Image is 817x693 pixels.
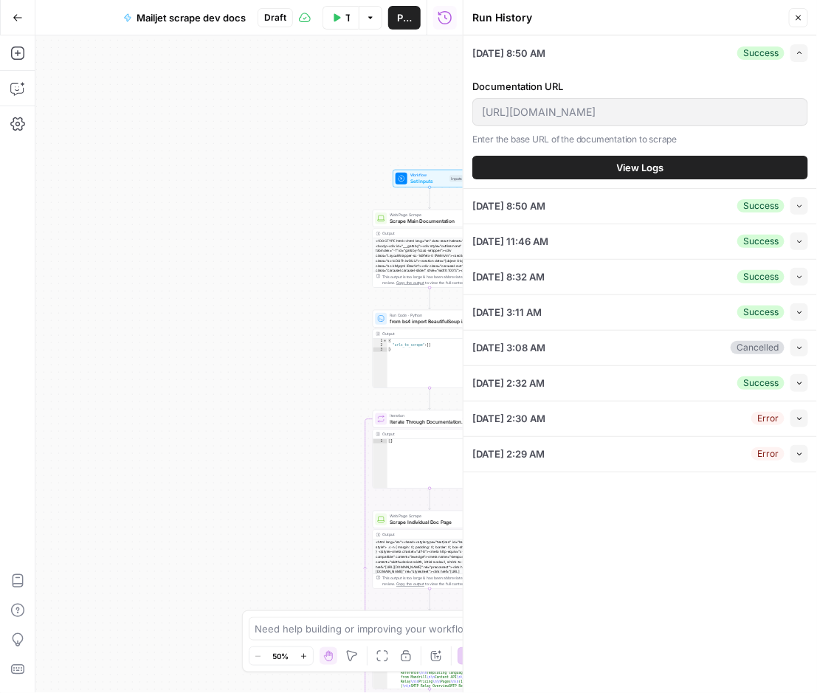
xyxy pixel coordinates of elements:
[396,280,424,285] span: Copy the output
[472,234,548,249] span: [DATE] 11:46 AM
[382,431,466,437] div: Output
[472,376,545,390] span: [DATE] 2:32 AM
[737,46,785,60] div: Success
[449,175,463,182] div: Inputs
[390,212,467,218] span: Web Page Scrape
[373,339,387,343] div: 1
[137,10,246,25] span: Mailjet scrape dev docs
[390,312,466,318] span: Run Code · Python
[429,187,431,208] g: Edge from start to step_1
[390,518,466,525] span: Scrape Individual Doc Page
[429,387,431,409] g: Edge from step_2 to step_3
[114,6,255,30] button: Mailjet scrape dev docs
[373,410,487,489] div: IterationIterate Through Documentation PagesOutput[]
[382,230,466,236] div: Output
[429,588,431,610] g: Edge from step_4 to step_5
[737,199,785,213] div: Success
[373,439,387,444] div: 1
[390,317,466,325] span: from bs4 import BeautifulSoup import json # Parse the HTML content soup = BeautifulSoup(step_1['o...
[410,172,447,178] span: Workflow
[472,79,808,94] label: Documentation URL
[390,513,466,519] span: Web Page Scrape
[751,412,785,425] div: Error
[373,210,487,288] div: Web Page ScrapeScrape Main DocumentationOutput<!DOCTYPE html><html lang="en" data-react-helmet="l...
[472,199,545,213] span: [DATE] 8:50 AM
[472,156,808,179] button: View Logs
[731,341,785,354] div: Cancelled
[737,306,785,319] div: Success
[472,340,545,355] span: [DATE] 3:08 AM
[472,305,542,320] span: [DATE] 3:11 AM
[396,582,424,586] span: Copy the output
[429,287,431,308] g: Edge from step_1 to step_2
[390,418,466,425] span: Iterate Through Documentation Pages
[397,10,412,25] span: Publish
[472,269,545,284] span: [DATE] 8:32 AM
[323,6,359,30] button: Test Workflow
[382,575,483,587] div: This output is too large & has been abbreviated for review. to view the full content.
[390,413,466,418] span: Iteration
[751,447,785,461] div: Error
[382,274,483,286] div: This output is too large & has been abbreviated for review. to view the full content.
[472,46,545,61] span: [DATE] 8:50 AM
[373,238,486,328] div: <!DOCTYPE html><html lang="en" data-react-helmet="lang"><body><div id="___gatsby"><div style="out...
[373,348,387,352] div: 3
[737,376,785,390] div: Success
[373,539,486,614] div: <html lang="en"><head><style type="text/css" id="helmet-nav-style"> .c-n { margin: 0; padding: 0;...
[264,11,286,24] span: Draft
[482,105,799,120] input: https://dev.mailjet.com/email/guides/
[382,531,466,537] div: Output
[383,339,387,343] span: Toggle code folding, rows 1 through 3
[273,650,289,662] span: 50%
[617,160,664,175] span: View Logs
[382,331,466,337] div: Output
[737,235,785,248] div: Success
[390,217,467,224] span: Scrape Main Documentation
[429,488,431,509] g: Edge from step_3 to step_4
[373,170,487,187] div: WorkflowSet InputsInputs
[373,343,387,348] div: 2
[410,177,447,185] span: Set Inputs
[373,511,487,589] div: Web Page ScrapeScrape Individual Doc PageOutput<html lang="en"><head><style type="text/css" id="h...
[737,270,785,283] div: Success
[373,310,487,388] div: Run Code · Pythonfrom bs4 import BeautifulSoup import json # Parse the HTML content soup = Beauti...
[472,411,545,426] span: [DATE] 2:30 AM
[472,132,808,147] p: Enter the base URL of the documentation to scrape
[345,10,350,25] span: Test Workflow
[472,447,545,461] span: [DATE] 2:29 AM
[388,6,421,30] button: Publish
